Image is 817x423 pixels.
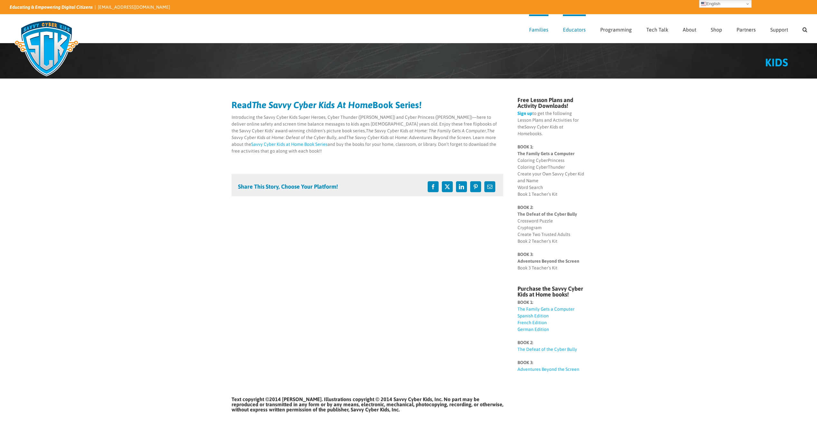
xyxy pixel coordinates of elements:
[518,205,577,217] strong: BOOK 2: The Defeat of the Cyber Bully
[238,184,338,190] h4: Share This Story, Choose Your Platform!
[518,204,585,245] p: Crossword Puzzle Cryptogram Create Two Trusted Adults Book 2 Teacher’s Kit
[469,180,483,194] a: Pinterest
[683,27,696,32] span: About
[440,180,454,194] a: X
[563,27,586,32] span: Educators
[529,14,548,43] a: Families
[518,286,585,297] h4: Purchase the Savvy Cyber Kids at Home books!
[98,5,170,10] a: [EMAIL_ADDRESS][DOMAIN_NAME]
[232,396,503,412] strong: Text copyright ©2014 [PERSON_NAME]. Illustrations copyright © 2014 Savvy Cyber Kids, Inc. No part...
[346,135,471,140] em: The Savvy Cyber Kids at Home: Adventures Beyond the Screen
[366,128,486,133] em: The Savvy Cyber Kids at Home: The Family Gets A Computer
[232,100,504,109] h2: Read Book Series!
[518,327,549,332] a: German Edition
[646,14,668,43] a: Tech Talk
[529,27,548,32] span: Families
[518,252,579,264] strong: BOOK 3: Adventures Beyond the Screen
[646,27,668,32] span: Tech Talk
[736,14,756,43] a: Partners
[518,110,585,137] p: to get the following Lesson Plans and Activities for the books.
[252,100,373,110] em: The Savvy Cyber Kids At Home
[518,360,533,365] strong: BOOK 3:
[518,300,533,305] strong: BOOK 1:
[232,114,504,155] p: Introducing the Savvy Cyber Kids Super Heroes, Cyber Thunder ([PERSON_NAME]) and Cyber Princess (...
[770,14,788,43] a: Support
[736,27,756,32] span: Partners
[518,251,585,271] p: Book 3 Teacher’s Kit
[600,27,632,32] span: Programming
[518,144,585,198] p: Coloring CyberPrincess Coloring CyberThunder Create your Own Savvy Cyber Kid and Name Word Search...
[518,340,533,345] strong: BOOK 2:
[518,124,563,136] em: Savvy Cyber Kids at Home
[518,320,547,325] a: French Edition
[232,128,495,140] em: The Savvy Cyber Kids at Home: Defeat of the Cyber Bully
[770,27,788,32] span: Support
[765,56,788,69] span: KIDS
[518,111,532,116] a: Sign up
[803,14,807,43] a: Search
[711,14,722,43] a: Shop
[518,144,575,156] strong: BOOK 1: The Family Gets a Computer
[711,27,722,32] span: Shop
[529,14,807,43] nav: Main Menu
[563,14,586,43] a: Educators
[10,16,83,80] img: Savvy Cyber Kids Logo
[518,306,575,312] a: The Family Gets a Computer
[426,180,440,194] a: Facebook
[10,5,93,10] i: Educating & Empowering Digital Citizens
[600,14,632,43] a: Programming
[518,97,585,109] h4: Free Lesson Plans and Activity Downloads!
[518,347,577,352] a: The Defeat of the Cyber Bully
[518,313,549,318] a: Spanish Edition
[683,14,696,43] a: About
[483,180,497,194] a: Email
[701,1,706,6] img: en
[251,142,328,147] a: Savvy Cyber Kids at Home Book Series
[518,367,579,372] a: Adventures Beyond the Screen
[454,180,469,194] a: LinkedIn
